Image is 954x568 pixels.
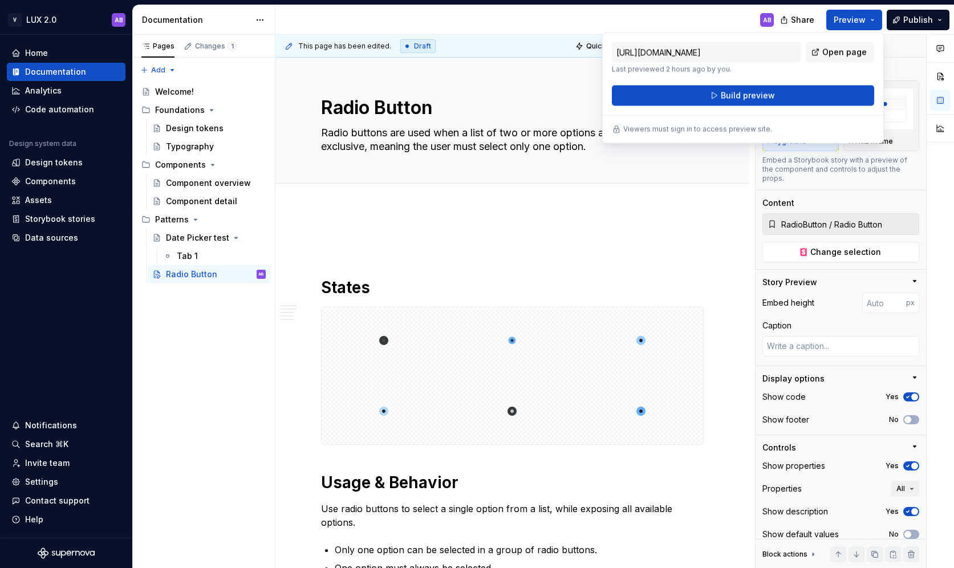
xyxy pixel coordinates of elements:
[319,124,701,156] textarea: Radio buttons are used when a list of two or more options are mutually exclusive, meaning the use...
[25,495,90,506] div: Contact support
[137,83,270,283] div: Page tree
[148,192,270,210] a: Component detail
[7,63,125,81] a: Documentation
[7,473,125,491] a: Settings
[2,7,130,32] button: VLUX 2.0AB
[155,214,189,225] div: Patterns
[7,435,125,453] button: Search ⌘K
[762,297,814,309] div: Embed height
[762,414,809,425] div: Show footer
[25,47,48,59] div: Home
[148,119,270,137] a: Design tokens
[141,42,174,51] div: Pages
[762,550,807,559] div: Block actions
[137,83,270,101] a: Welcome!
[886,461,899,470] label: Yes
[166,123,224,134] div: Design tokens
[414,42,431,51] span: Draft
[321,472,704,493] h1: Usage & Behavior
[25,213,95,225] div: Storybook stories
[586,42,635,51] span: Quick preview
[886,507,899,516] label: Yes
[166,177,251,189] div: Component overview
[7,416,125,435] button: Notifications
[228,42,237,51] span: 1
[148,229,270,247] a: Date Picker test
[762,373,825,384] div: Display options
[148,265,270,283] a: Radio ButtonAB
[762,373,919,384] button: Display options
[159,247,270,265] a: Tab 1
[321,502,704,529] p: Use radio buttons to select a single option from a list, while exposing all available options.
[25,157,83,168] div: Design tokens
[572,38,640,54] button: Quick preview
[762,277,817,288] div: Story Preview
[889,415,899,424] label: No
[166,141,214,152] div: Typography
[25,66,86,78] div: Documentation
[137,156,270,174] div: Components
[886,392,899,401] label: Yes
[623,125,772,134] p: Viewers must sign in to access preview site.
[762,197,794,209] div: Content
[762,529,839,540] div: Show default values
[891,481,919,497] button: All
[137,62,180,78] button: Add
[7,492,125,510] button: Contact support
[151,66,165,75] span: Add
[762,320,791,331] div: Caption
[155,104,205,116] div: Foundations
[762,442,919,453] button: Controls
[166,232,229,244] div: Date Picker test
[762,483,802,494] div: Properties
[155,159,206,171] div: Components
[25,194,52,206] div: Assets
[7,454,125,472] a: Invite team
[25,439,68,450] div: Search ⌘K
[762,242,919,262] button: Change selection
[155,86,194,98] div: Welcome!
[7,210,125,228] a: Storybook stories
[7,82,125,100] a: Analytics
[762,277,919,288] button: Story Preview
[762,391,806,403] div: Show code
[762,460,825,472] div: Show properties
[148,174,270,192] a: Component overview
[762,156,919,183] div: Embed a Storybook story with a preview of the component and controls to adjust the props.
[321,277,704,298] h1: States
[25,104,94,115] div: Code automation
[612,86,874,106] button: Build preview
[148,137,270,156] a: Typography
[195,42,237,51] div: Changes
[137,101,270,119] div: Foundations
[762,546,818,562] div: Block actions
[906,298,915,307] p: px
[762,442,796,453] div: Controls
[763,15,772,25] div: AB
[7,172,125,190] a: Components
[25,176,76,187] div: Components
[612,65,801,74] p: Last previewed 2 hours ago by you.
[826,10,882,30] button: Preview
[25,476,58,488] div: Settings
[177,250,198,262] div: Tab 1
[791,14,814,26] span: Share
[903,14,933,26] span: Publish
[25,85,62,96] div: Analytics
[25,420,77,431] div: Notifications
[7,510,125,529] button: Help
[38,547,95,559] svg: Supernova Logo
[774,10,822,30] button: Share
[721,90,775,102] span: Build preview
[26,14,56,26] div: LUX 2.0
[810,246,881,258] span: Change selection
[862,293,906,313] input: Auto
[806,42,874,63] a: Open page
[8,13,22,27] div: V
[258,269,264,280] div: AB
[822,47,867,58] span: Open page
[834,14,866,26] span: Preview
[889,530,899,539] label: No
[7,153,125,172] a: Design tokens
